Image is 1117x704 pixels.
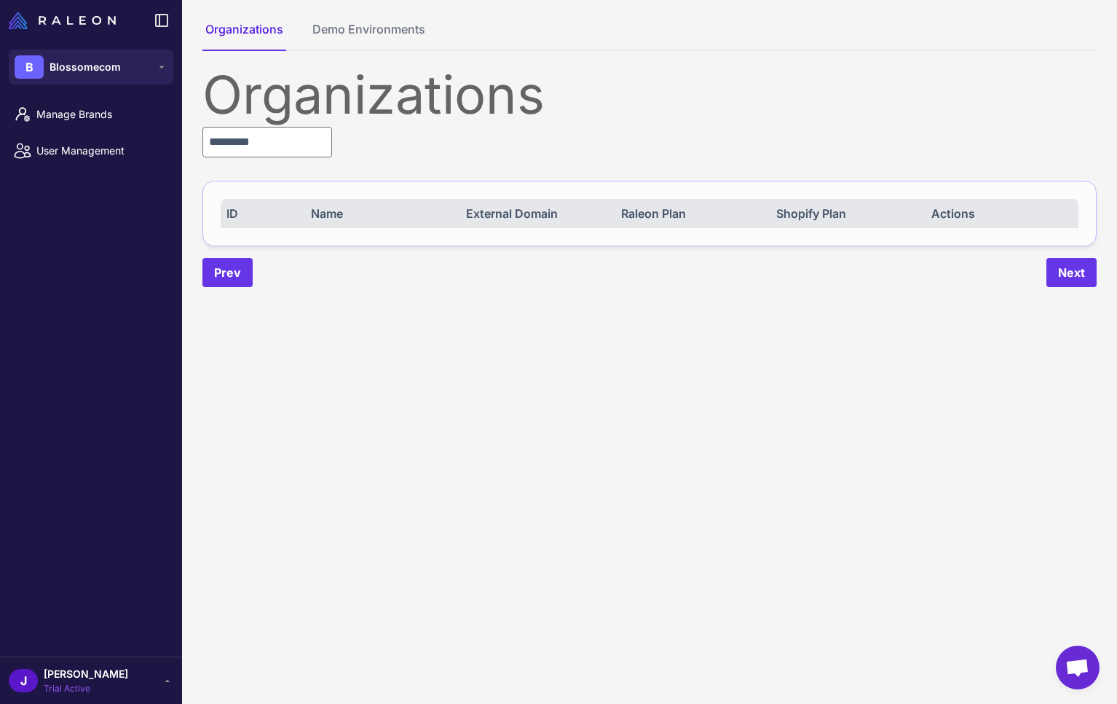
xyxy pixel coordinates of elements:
button: Prev [202,258,253,287]
span: Trial Active [44,682,128,695]
div: Raleon Plan [621,205,762,222]
div: Name [311,205,452,222]
button: BBlossomecom [9,50,173,85]
div: Organizations [202,69,1097,121]
div: J [9,669,38,692]
a: Raleon Logo [9,12,122,29]
button: Organizations [202,20,286,51]
div: External Domain [466,205,607,222]
div: B [15,55,44,79]
div: Open chat [1056,646,1100,689]
button: Demo Environments [309,20,428,51]
span: Blossomecom [50,59,121,75]
span: [PERSON_NAME] [44,666,128,682]
button: Next [1046,258,1097,287]
span: Manage Brands [36,106,165,122]
div: ID [226,205,297,222]
img: Raleon Logo [9,12,116,29]
a: Manage Brands [6,99,176,130]
span: User Management [36,143,165,159]
a: User Management [6,136,176,166]
div: Shopify Plan [776,205,917,222]
div: Actions [931,205,1073,222]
